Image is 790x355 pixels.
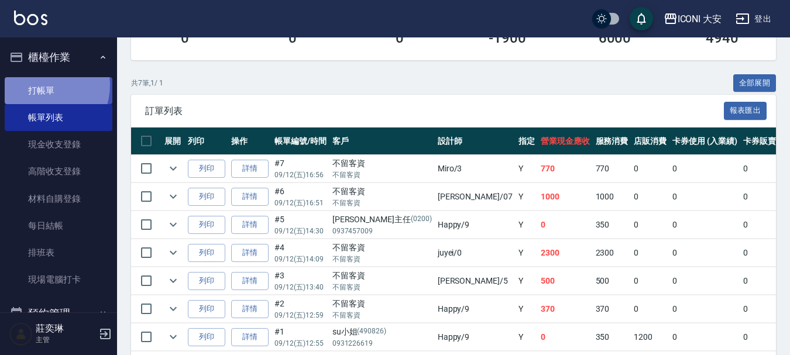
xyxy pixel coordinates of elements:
[9,322,33,346] img: Person
[332,185,432,198] div: 不留客資
[631,295,669,323] td: 0
[516,211,538,239] td: Y
[231,328,269,346] a: 詳情
[5,77,112,104] a: 打帳單
[332,198,432,208] p: 不留客資
[516,267,538,295] td: Y
[435,211,516,239] td: Happy /9
[593,295,631,323] td: 370
[538,295,593,323] td: 370
[332,270,432,282] div: 不留客資
[272,155,329,182] td: #7
[631,211,669,239] td: 0
[516,127,538,155] th: 指定
[538,239,593,267] td: 2300
[724,105,767,116] a: 報表匯出
[731,8,776,30] button: 登出
[669,323,740,351] td: 0
[272,183,329,211] td: #6
[14,11,47,25] img: Logo
[669,211,740,239] td: 0
[5,185,112,212] a: 材料自購登錄
[593,127,631,155] th: 服務消費
[593,267,631,295] td: 500
[332,213,432,226] div: [PERSON_NAME]主任
[185,127,228,155] th: 列印
[516,323,538,351] td: Y
[231,272,269,290] a: 詳情
[435,183,516,211] td: [PERSON_NAME] /07
[329,127,435,155] th: 客戶
[5,104,112,131] a: 帳單列表
[593,183,631,211] td: 1000
[188,160,225,178] button: 列印
[162,127,185,155] th: 展開
[188,188,225,206] button: 列印
[332,310,432,320] p: 不留客資
[593,323,631,351] td: 350
[435,155,516,182] td: Miro /3
[396,30,404,46] h3: 0
[188,328,225,346] button: 列印
[332,242,432,254] div: 不留客資
[538,183,593,211] td: 1000
[5,42,112,73] button: 櫃檯作業
[164,272,182,289] button: expand row
[274,254,327,264] p: 09/12 (五) 14:09
[164,244,182,261] button: expand row
[5,212,112,239] a: 每日結帳
[706,30,739,46] h3: 4940
[36,335,95,345] p: 主管
[538,267,593,295] td: 500
[164,160,182,177] button: expand row
[5,266,112,293] a: 現場電腦打卡
[188,216,225,234] button: 列印
[145,105,724,117] span: 訂單列表
[631,267,669,295] td: 0
[272,211,329,239] td: #5
[669,155,740,182] td: 0
[332,282,432,292] p: 不留客資
[231,188,269,206] a: 詳情
[5,239,112,266] a: 排班表
[357,326,386,338] p: (490826)
[489,30,526,46] h3: -1900
[669,295,740,323] td: 0
[5,158,112,185] a: 高階收支登錄
[593,239,631,267] td: 2300
[669,127,740,155] th: 卡券使用 (入業績)
[669,183,740,211] td: 0
[332,254,432,264] p: 不留客資
[274,198,327,208] p: 09/12 (五) 16:51
[631,127,669,155] th: 店販消費
[231,216,269,234] a: 詳情
[274,282,327,292] p: 09/12 (五) 13:40
[631,323,669,351] td: 1200
[631,155,669,182] td: 0
[411,213,432,226] p: (0200)
[228,127,272,155] th: 操作
[164,300,182,318] button: expand row
[516,155,538,182] td: Y
[272,323,329,351] td: #1
[231,160,269,178] a: 詳情
[669,239,740,267] td: 0
[288,30,297,46] h3: 0
[274,226,327,236] p: 09/12 (五) 14:30
[599,30,631,46] h3: 6000
[164,188,182,205] button: expand row
[631,183,669,211] td: 0
[188,300,225,318] button: 列印
[435,323,516,351] td: Happy /9
[516,239,538,267] td: Y
[164,216,182,233] button: expand row
[231,244,269,262] a: 詳情
[435,295,516,323] td: Happy /9
[593,211,631,239] td: 350
[181,30,189,46] h3: 0
[516,295,538,323] td: Y
[274,310,327,320] p: 09/12 (五) 12:59
[231,300,269,318] a: 詳情
[332,298,432,310] div: 不留客資
[538,127,593,155] th: 營業現金應收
